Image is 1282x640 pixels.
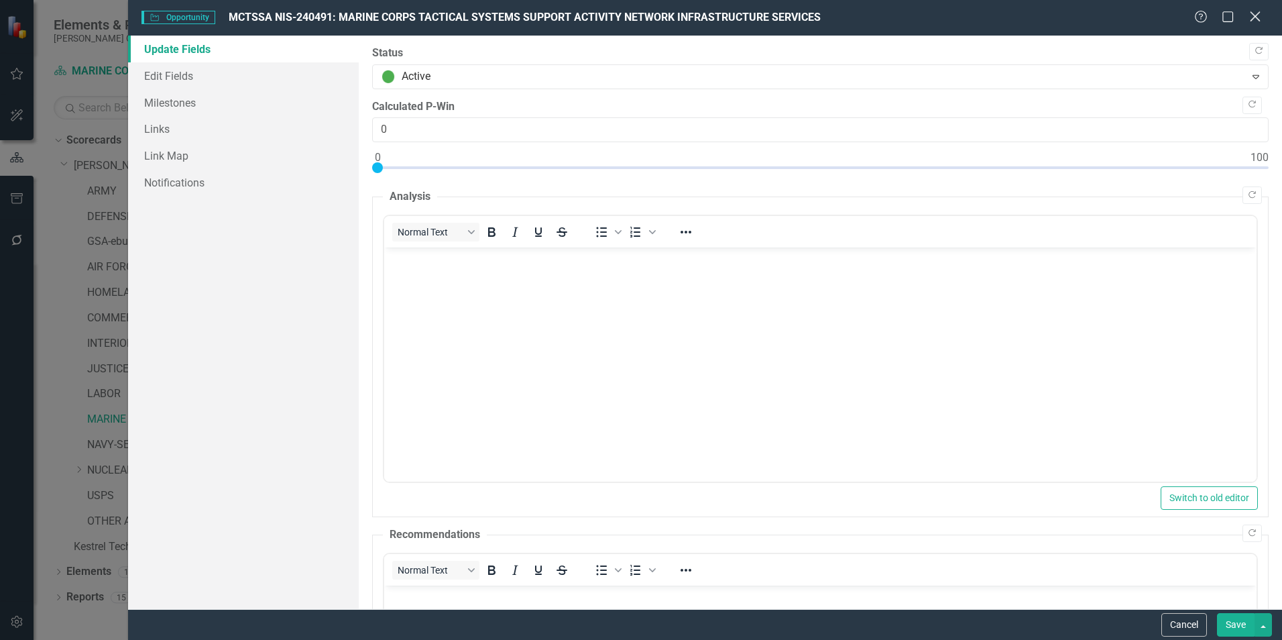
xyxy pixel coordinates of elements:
span: Opportunity [141,11,215,24]
button: Italic [504,561,526,580]
div: Numbered list [624,561,658,580]
a: Link Map [128,142,359,169]
a: Links [128,115,359,142]
button: Switch to old editor [1161,486,1258,510]
button: Cancel [1161,613,1207,637]
button: Block Normal Text [392,561,479,580]
legend: Analysis [383,189,437,205]
button: Strikethrough [550,561,573,580]
label: Status [372,46,1269,61]
button: Reveal or hide additional toolbar items [675,223,697,242]
iframe: Rich Text Area [384,248,1257,482]
div: Bullet list [590,561,624,580]
button: Save [1217,613,1255,637]
button: Strikethrough [550,223,573,242]
button: Bold [480,223,503,242]
a: Notifications [128,169,359,196]
button: Underline [527,561,550,580]
legend: Recommendations [383,527,487,543]
button: Bold [480,561,503,580]
span: MCTSSA NIS-240491: MARINE CORPS TACTICAL SYSTEMS SUPPORT ACTIVITY NETWORK INFRASTRUCTURE SERVICES [229,11,821,23]
button: Italic [504,223,526,242]
a: Milestones [128,89,359,116]
div: Bullet list [590,223,624,242]
button: Block Normal Text [392,223,479,242]
button: Reveal or hide additional toolbar items [675,561,697,580]
a: Update Fields [128,36,359,62]
label: Calculated P-Win [372,99,1269,115]
button: Underline [527,223,550,242]
a: Edit Fields [128,62,359,89]
div: Numbered list [624,223,658,242]
span: Normal Text [398,565,463,576]
span: Normal Text [398,227,463,237]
